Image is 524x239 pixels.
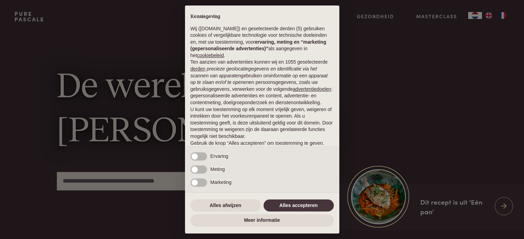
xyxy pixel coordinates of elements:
span: Ervaring [210,153,228,159]
h2: Kennisgeving [191,14,334,20]
em: informatie op een apparaat op te slaan en/of te openen [191,73,328,85]
button: Alles accepteren [264,199,334,212]
p: Gebruik de knop “Alles accepteren” om toestemming te geven. Gebruik de knop “Alles afwijzen” om d... [191,140,334,160]
a: cookiebeleid [197,53,224,58]
p: U kunt uw toestemming op elk moment vrijelijk geven, weigeren of intrekken door het voorkeurenpan... [191,106,334,140]
button: Alles afwijzen [191,199,261,212]
em: precieze geolocatiegegevens en identificatie via het scannen van apparaten [191,66,317,78]
button: Meer informatie [191,214,334,227]
button: advertentiedoelen [293,86,331,93]
span: Marketing [210,180,232,185]
strong: ervaring, meting en “marketing (gepersonaliseerde advertenties)” [191,39,326,52]
button: derden [191,66,206,73]
p: Wij ([DOMAIN_NAME]) en geselecteerde derden (5) gebruiken cookies of vergelijkbare technologie vo... [191,25,334,59]
p: Ten aanzien van advertenties kunnen wij en 1055 geselecteerde gebruiken om en persoonsgegevens, z... [191,59,334,106]
span: Meting [210,166,225,172]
